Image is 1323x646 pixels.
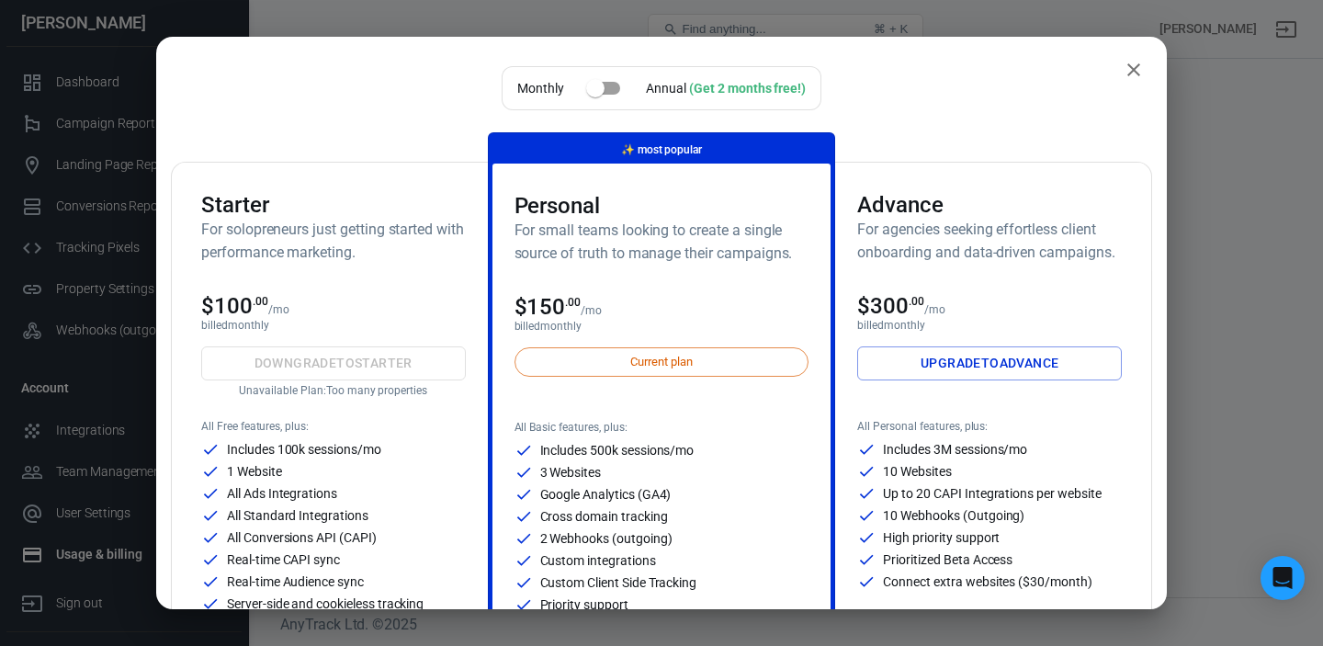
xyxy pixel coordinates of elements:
[517,79,564,98] p: Monthly
[620,353,702,371] span: Current plan
[201,420,466,433] p: All Free features, plus:
[883,487,1101,500] p: Up to 20 CAPI Integrations per website
[201,384,466,397] p: Unavailable Plan: Too many properties
[540,532,673,545] p: 2 Webhooks (outgoing)
[227,575,364,588] p: Real-time Audience sync
[621,143,635,156] span: magic
[201,319,466,332] p: billed monthly
[253,295,268,308] sup: .00
[883,509,1024,522] p: 10 Webhooks (Outgoing)
[883,531,1000,544] p: High priority support
[857,218,1122,264] h6: For agencies seeking effortless client onboarding and data-driven campaigns.
[201,218,466,264] h6: For solopreneurs just getting started with performance marketing.
[909,295,924,308] sup: .00
[540,444,695,457] p: Includes 500k sessions/mo
[1261,556,1305,600] div: Open Intercom Messenger
[857,192,1122,218] h3: Advance
[883,443,1027,456] p: Includes 3M sessions/mo
[268,303,289,316] p: /mo
[514,193,809,219] h3: Personal
[1115,51,1152,88] button: close
[924,303,945,316] p: /mo
[857,346,1122,380] a: UpgradetoAdvance
[581,304,602,317] p: /mo
[540,598,628,611] p: Priority support
[227,487,337,500] p: All Ads Integrations
[857,293,924,319] span: $300
[689,81,806,96] div: (Get 2 months free!)
[227,597,424,610] p: Server-side and cookieless tracking
[540,510,668,523] p: Cross domain tracking
[540,488,672,501] p: Google Analytics (GA4)
[514,219,809,265] h6: For small teams looking to create a single source of truth to manage their campaigns.
[883,553,1012,566] p: Prioritized Beta Access
[227,553,340,566] p: Real-time CAPI sync
[621,141,702,160] p: most popular
[540,466,602,479] p: 3 Websites
[227,509,368,522] p: All Standard Integrations
[227,465,282,478] p: 1 Website
[883,465,951,478] p: 10 Websites
[540,576,697,589] p: Custom Client Side Tracking
[514,294,582,320] span: $150
[227,443,381,456] p: Includes 100k sessions/mo
[565,296,581,309] sup: .00
[201,192,466,218] h3: Starter
[646,79,806,98] div: Annual
[227,531,377,544] p: All Conversions API (CAPI)
[514,320,809,333] p: billed monthly
[514,421,809,434] p: All Basic features, plus:
[857,319,1122,332] p: billed monthly
[540,554,656,567] p: Custom integrations
[857,420,1122,433] p: All Personal features, plus:
[201,293,268,319] span: $100
[883,575,1091,588] p: Connect extra websites ($30/month)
